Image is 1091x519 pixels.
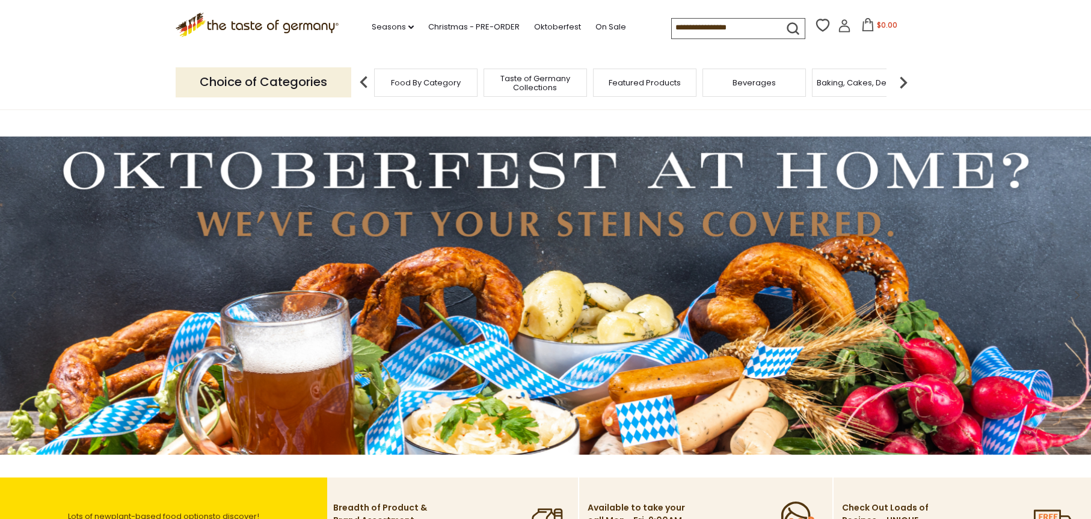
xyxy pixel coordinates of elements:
a: Baking, Cakes, Desserts [817,78,910,87]
a: On Sale [595,20,626,34]
a: Taste of Germany Collections [487,74,583,92]
a: Featured Products [609,78,681,87]
button: $0.00 [853,18,905,36]
img: previous arrow [352,70,376,94]
a: Seasons [372,20,414,34]
a: Christmas - PRE-ORDER [428,20,520,34]
a: Beverages [733,78,776,87]
a: Food By Category [391,78,461,87]
p: Choice of Categories [176,67,351,97]
img: next arrow [891,70,915,94]
a: Oktoberfest [534,20,581,34]
span: $0.00 [877,20,897,30]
